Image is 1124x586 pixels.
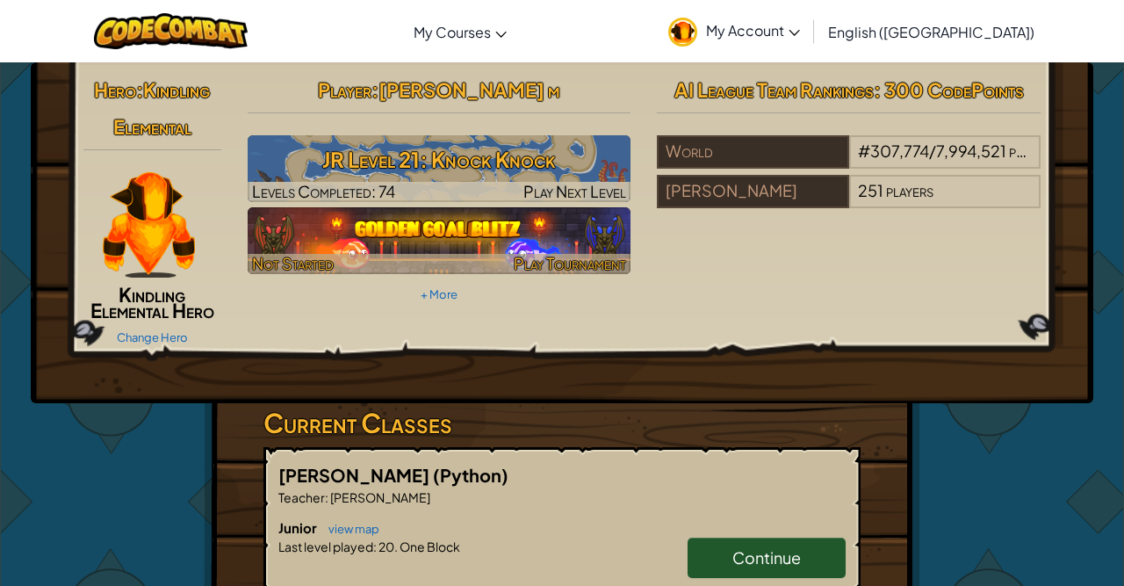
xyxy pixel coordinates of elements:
[936,141,1006,161] span: 7,994,521
[874,77,1024,102] span: : 300 CodePoints
[405,8,515,55] a: My Courses
[514,253,626,273] span: Play Tournament
[252,253,334,273] span: Not Started
[657,152,1041,172] a: World#307,774/7,994,521players
[117,330,188,344] a: Change Hero
[325,489,328,505] span: :
[248,135,631,202] a: Play Next Level
[706,21,800,40] span: My Account
[433,464,508,486] span: (Python)
[858,141,870,161] span: #
[421,287,458,301] a: + More
[318,77,371,102] span: Player
[248,207,631,274] a: Not StartedPlay Tournament
[819,8,1043,55] a: English ([GEOGRAPHIC_DATA])
[252,181,395,201] span: Levels Completed: 74
[732,547,801,568] span: Continue
[90,282,214,322] span: Kindling Elemental Hero
[659,4,809,59] a: My Account
[371,77,378,102] span: :
[668,18,697,47] img: avatar
[674,77,874,102] span: AI League Team Rankings
[103,172,194,278] img: KindlingElementalPaperDoll.png
[136,77,143,102] span: :
[378,77,559,102] span: [PERSON_NAME] m
[657,135,848,169] div: World
[858,180,883,200] span: 251
[377,539,398,554] span: 20.
[278,464,433,486] span: [PERSON_NAME]
[278,539,373,554] span: Last level played
[320,522,379,536] a: view map
[248,135,631,202] img: JR Level 21: Knock Knock
[828,23,1034,41] span: English ([GEOGRAPHIC_DATA])
[929,141,936,161] span: /
[373,539,377,554] span: :
[248,140,631,179] h3: JR Level 21: Knock Knock
[278,519,320,536] span: Junior
[1009,141,1056,161] span: players
[113,77,211,139] span: Kindling Elemental
[94,77,136,102] span: Hero
[328,489,430,505] span: [PERSON_NAME]
[278,489,325,505] span: Teacher
[523,181,626,201] span: Play Next Level
[248,207,631,274] img: Golden Goal
[414,23,491,41] span: My Courses
[263,403,861,443] h3: Current Classes
[657,175,848,208] div: [PERSON_NAME]
[398,539,460,554] span: One Block
[870,141,929,161] span: 307,774
[657,192,1041,212] a: [PERSON_NAME]251players
[886,180,933,200] span: players
[94,13,248,49] img: CodeCombat logo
